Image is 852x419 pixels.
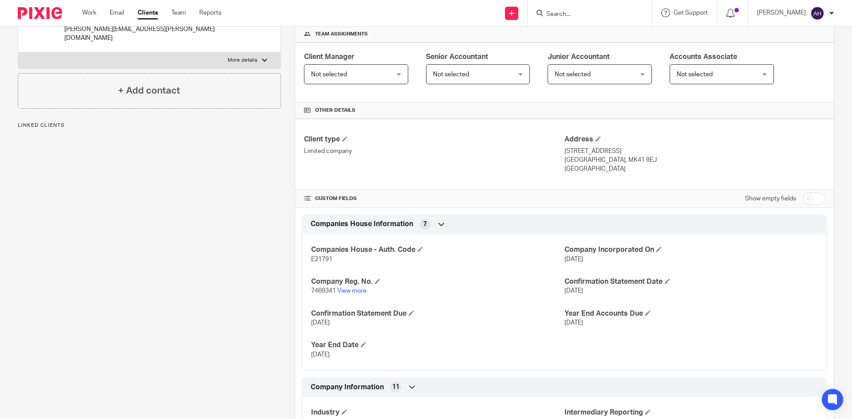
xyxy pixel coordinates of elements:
h4: Address [564,135,825,144]
a: Reports [199,8,221,17]
a: Team [171,8,186,17]
p: Limited company [304,147,564,156]
span: [DATE] [564,288,583,294]
span: Client Manager [304,53,355,60]
a: Work [82,8,96,17]
span: Not selected [311,71,347,78]
span: [DATE] [564,320,583,326]
h4: Year End Date [311,341,564,350]
span: [DATE] [311,320,330,326]
h4: + Add contact [118,84,180,98]
span: Senior Accountant [426,53,488,60]
p: [PERSON_NAME][EMAIL_ADDRESS][PERSON_NAME][DOMAIN_NAME] [64,25,247,43]
h4: Confirmation Statement Due [311,309,564,318]
a: Email [110,8,124,17]
h4: Company Incorporated On [564,245,818,255]
span: Accounts Associate [670,53,737,60]
h4: Year End Accounts Due [564,309,818,318]
h4: CUSTOM FIELDS [304,195,564,202]
span: 7469341 [311,288,336,294]
p: [GEOGRAPHIC_DATA] [564,164,825,173]
h4: Confirmation Statement Date [564,277,818,286]
h4: Intermediary Reporting [564,408,818,417]
span: Companies House Information [311,219,413,229]
span: Team assignments [315,31,368,38]
h4: Companies House - Auth. Code [311,245,564,255]
input: Search [545,11,625,19]
span: [DATE] [564,256,583,262]
span: Get Support [674,10,708,16]
h4: Client type [304,135,564,144]
p: [STREET_ADDRESS] [564,147,825,156]
p: [GEOGRAPHIC_DATA], MK41 9EJ [564,156,825,164]
p: [PERSON_NAME] [757,8,806,17]
span: Not selected [433,71,469,78]
h4: Industry [311,408,564,417]
img: svg%3E [810,6,824,20]
span: [DATE] [311,352,330,358]
h4: Company Reg. No. [311,277,564,286]
p: Linked clients [18,122,281,129]
span: Not selected [677,71,713,78]
span: Not selected [555,71,591,78]
span: Junior Accountant [548,53,610,60]
img: Pixie [18,7,62,19]
span: 7 [423,220,427,229]
span: 11 [392,383,399,392]
span: Other details [315,107,355,114]
a: View more [337,288,367,294]
label: Show empty fields [745,194,796,203]
a: Clients [138,8,158,17]
p: More details [228,57,257,64]
span: E21791 [311,256,332,262]
span: Company Information [311,383,384,392]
